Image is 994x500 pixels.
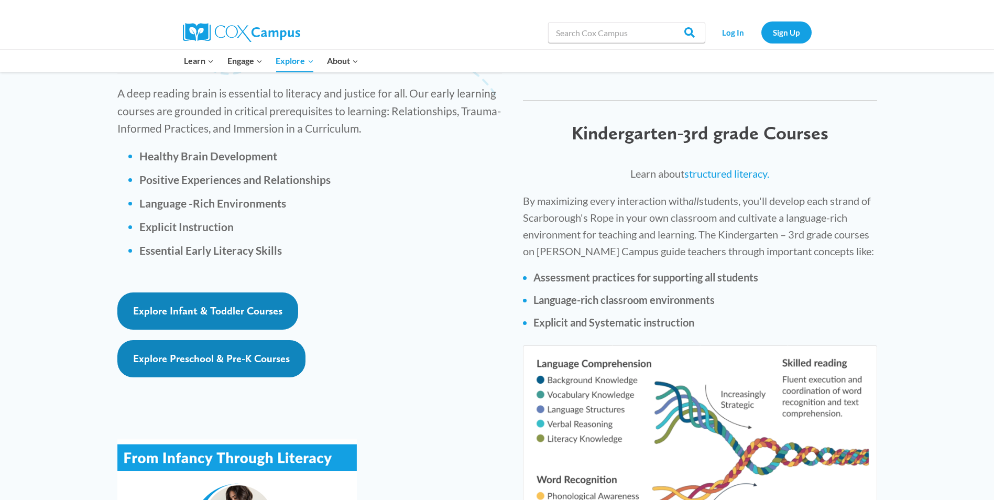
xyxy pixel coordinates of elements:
[269,50,321,72] button: Child menu of Explore
[544,46,853,73] strong: School Leaders how [PERSON_NAME] Campus can support your entire staff
[548,22,705,43] input: Search Cox Campus
[178,50,221,72] button: Child menu of Learn
[139,173,331,186] b: Positive Experiences and Relationships
[178,50,365,72] nav: Primary Navigation
[572,122,828,144] span: Kindergarten-3rd grade Courses
[711,21,756,43] a: Log In
[320,50,365,72] button: Child menu of About
[221,50,269,72] button: Child menu of Engage
[684,167,769,180] a: structured literacy.
[133,352,290,365] span: Explore Preschool & Pre-K Courses
[139,149,277,162] strong: Healthy Brain Development
[117,340,305,377] a: Explore Preschool & Pre-K Courses
[183,23,300,42] img: Cox Campus
[133,305,282,317] span: Explore Infant & Toddler Courses
[139,220,234,233] b: Explicit Instruction
[533,294,715,306] strong: Language-rich classroom environments
[689,194,699,207] i: all
[117,84,503,137] p: A deep reading brain is essential to literacy and justice for all. Our early learning courses are...
[711,21,812,43] nav: Secondary Navigation
[139,197,286,210] b: Language -Rich Environments
[117,292,298,330] a: Explore Infant & Toddler Courses
[139,244,282,257] b: Essential Early Literacy Skills
[523,165,877,182] p: Learn about
[533,316,694,329] strong: Explicit and Systematic instruction
[761,21,812,43] a: Sign Up
[533,271,758,284] strong: Assessment practices for supporting all students
[523,192,877,259] p: By maximizing every interaction with students, you'll develop each strand of Scarborough's Rope i...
